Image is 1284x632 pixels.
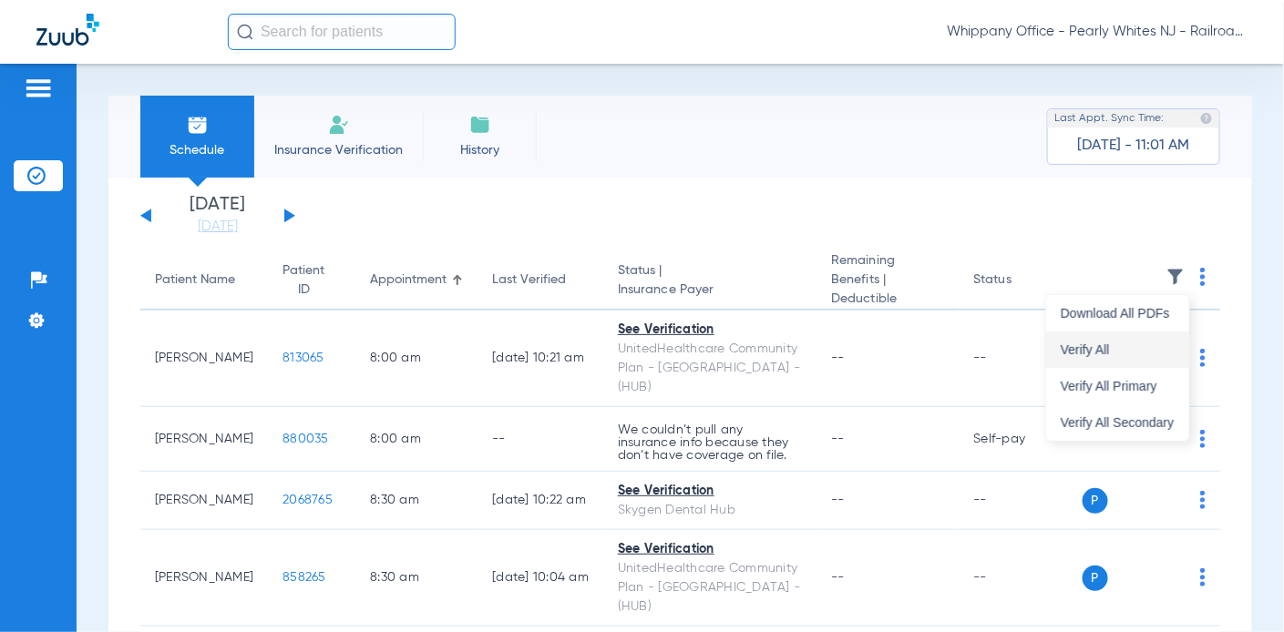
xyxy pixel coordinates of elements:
[1061,416,1175,429] span: Verify All Secondary
[1193,545,1284,632] iframe: Chat Widget
[1061,343,1175,356] span: Verify All
[1061,380,1175,392] span: Verify All Primary
[1061,307,1175,320] span: Download All PDFs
